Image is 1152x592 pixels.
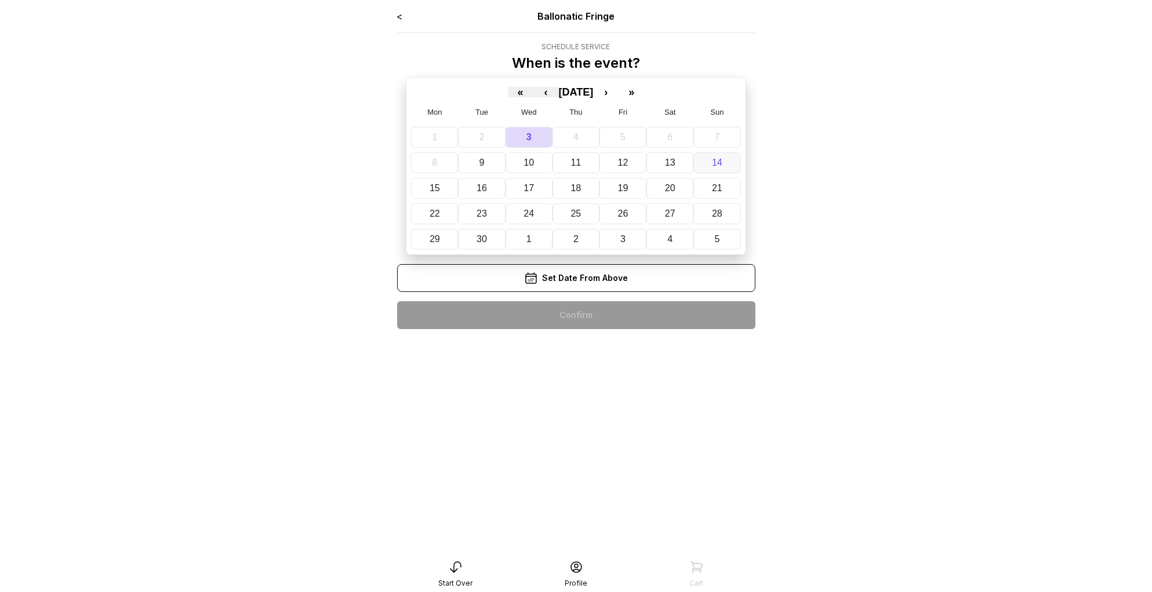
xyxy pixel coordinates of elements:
[599,203,646,224] button: September 26, 2025
[618,183,628,193] abbr: September 19, 2025
[430,209,440,218] abbr: September 22, 2025
[571,158,582,167] abbr: September 11, 2025
[646,152,693,173] button: September 13, 2025
[479,132,485,142] abbr: September 2, 2025
[693,152,740,173] button: September 14, 2025
[479,158,485,167] abbr: September 9, 2025
[565,579,587,588] div: Profile
[620,132,626,142] abbr: September 5, 2025
[411,229,458,250] button: September 29, 2025
[526,234,532,244] abbr: October 1, 2025
[712,183,722,193] abbr: September 21, 2025
[599,229,646,250] button: October 3, 2025
[559,87,594,97] button: [DATE]
[599,178,646,199] button: September 19, 2025
[667,234,673,244] abbr: October 4, 2025
[411,152,458,173] button: September 8, 2025
[573,132,579,142] abbr: September 4, 2025
[690,579,704,588] div: Cart
[430,234,440,244] abbr: September 29, 2025
[569,108,582,116] abbr: Thursday
[665,209,675,218] abbr: September 27, 2025
[427,108,442,116] abbr: Monday
[438,579,473,588] div: Start Over
[477,209,487,218] abbr: September 23, 2025
[506,229,553,250] button: October 1, 2025
[715,234,720,244] abbr: October 5, 2025
[646,178,693,199] button: September 20, 2025
[571,209,582,218] abbr: September 25, 2025
[512,42,640,52] div: Schedule Service
[553,203,599,224] button: September 25, 2025
[573,234,579,244] abbr: October 2, 2025
[411,178,458,199] button: September 15, 2025
[411,127,458,148] button: September 1, 2025
[553,127,599,148] button: September 4, 2025
[506,152,553,173] button: September 10, 2025
[715,132,720,142] abbr: September 7, 2025
[430,183,440,193] abbr: September 15, 2025
[693,178,740,199] button: September 21, 2025
[693,203,740,224] button: September 28, 2025
[593,87,619,97] button: ›
[524,158,534,167] abbr: September 10, 2025
[432,158,437,167] abbr: September 8, 2025
[397,10,403,22] a: <
[533,87,559,97] button: ‹
[524,183,534,193] abbr: September 17, 2025
[512,54,640,72] p: When is the event?
[599,127,646,148] button: September 5, 2025
[521,108,537,116] abbr: Wednesday
[477,183,487,193] abbr: September 16, 2025
[524,209,534,218] abbr: September 24, 2025
[553,178,599,199] button: September 18, 2025
[618,158,628,167] abbr: September 12, 2025
[646,127,693,148] button: September 6, 2025
[667,132,673,142] abbr: September 6, 2025
[620,234,626,244] abbr: October 3, 2025
[712,158,722,167] abbr: September 14, 2025
[665,183,675,193] abbr: September 20, 2025
[458,178,505,199] button: September 16, 2025
[618,209,628,218] abbr: September 26, 2025
[553,229,599,250] button: October 2, 2025
[468,9,684,23] div: Ballonatic Fringe
[693,127,740,148] button: September 7, 2025
[477,234,487,244] abbr: September 30, 2025
[526,132,532,142] abbr: September 3, 2025
[508,87,533,97] button: «
[619,108,627,116] abbr: Friday
[432,132,437,142] abbr: September 1, 2025
[559,86,594,98] span: [DATE]
[458,203,505,224] button: September 23, 2025
[599,152,646,173] button: September 12, 2025
[458,152,505,173] button: September 9, 2025
[664,108,676,116] abbr: Saturday
[553,152,599,173] button: September 11, 2025
[693,229,740,250] button: October 5, 2025
[506,178,553,199] button: September 17, 2025
[458,127,505,148] button: September 2, 2025
[397,264,755,292] div: Set Date From Above
[506,203,553,224] button: September 24, 2025
[458,229,505,250] button: September 30, 2025
[571,183,582,193] abbr: September 18, 2025
[712,209,722,218] abbr: September 28, 2025
[475,108,488,116] abbr: Tuesday
[646,203,693,224] button: September 27, 2025
[665,158,675,167] abbr: September 13, 2025
[506,127,553,148] button: September 3, 2025
[619,87,644,97] button: »
[710,108,724,116] abbr: Sunday
[411,203,458,224] button: September 22, 2025
[646,229,693,250] button: October 4, 2025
